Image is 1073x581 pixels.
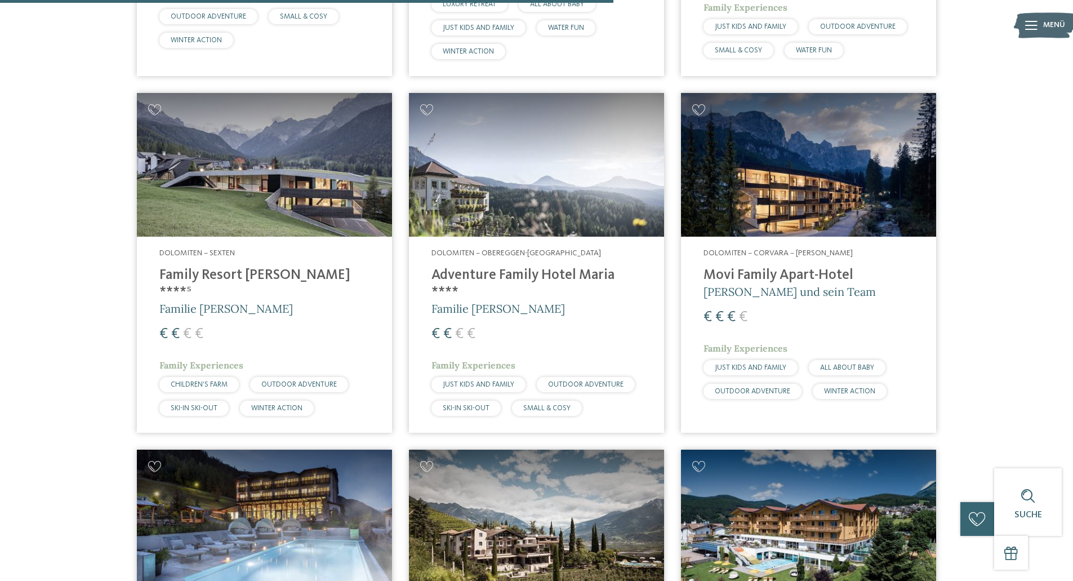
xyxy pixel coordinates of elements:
h4: Adventure Family Hotel Maria **** [431,267,642,301]
span: € [715,310,724,325]
span: JUST KIDS AND FAMILY [443,381,514,388]
h4: Family Resort [PERSON_NAME] ****ˢ [159,267,369,301]
img: Adventure Family Hotel Maria **** [409,93,664,237]
span: € [159,327,168,341]
span: WATER FUN [796,47,832,54]
span: Family Experiences [704,343,787,354]
span: JUST KIDS AND FAMILY [715,364,786,371]
span: OUTDOOR ADVENTURE [548,381,624,388]
span: CHILDREN’S FARM [171,381,228,388]
span: Family Experiences [431,360,515,371]
span: Dolomiten – Corvara – [PERSON_NAME] [704,249,853,257]
a: Familienhotels gesucht? Hier findet ihr die besten! Dolomiten – Corvara – [PERSON_NAME] Movi Fami... [681,93,936,433]
span: OUTDOOR ADVENTURE [715,388,790,395]
span: € [739,310,747,325]
span: € [455,327,464,341]
img: Familienhotels gesucht? Hier findet ihr die besten! [681,93,936,237]
span: SMALL & COSY [523,405,571,412]
span: [PERSON_NAME] und sein Team [704,285,876,299]
span: ALL ABOUT BABY [820,364,874,371]
a: Familienhotels gesucht? Hier findet ihr die besten! Dolomiten – Obereggen-[GEOGRAPHIC_DATA] Adven... [409,93,664,433]
span: OUTDOOR ADVENTURE [171,13,246,20]
span: € [431,327,440,341]
span: € [443,327,452,341]
span: Family Experiences [159,360,243,371]
span: Family Experiences [704,2,787,13]
span: Familie [PERSON_NAME] [431,301,565,316]
span: SKI-IN SKI-OUT [443,405,489,412]
span: WINTER ACTION [251,405,302,412]
span: SKI-IN SKI-OUT [171,405,217,412]
span: SMALL & COSY [280,13,327,20]
span: € [727,310,736,325]
span: Familie [PERSON_NAME] [159,301,293,316]
span: € [195,327,203,341]
span: WATER FUN [548,24,584,32]
span: WINTER ACTION [824,388,875,395]
span: ALL ABOUT BABY [530,1,584,8]
h4: Movi Family Apart-Hotel [704,267,914,284]
span: € [171,327,180,341]
span: € [467,327,475,341]
img: Family Resort Rainer ****ˢ [137,93,392,237]
span: WINTER ACTION [443,48,494,55]
a: Familienhotels gesucht? Hier findet ihr die besten! Dolomiten – Sexten Family Resort [PERSON_NAME... [137,93,392,433]
span: SMALL & COSY [715,47,762,54]
span: LUXURY RETREAT [443,1,496,8]
span: OUTDOOR ADVENTURE [261,381,337,388]
span: JUST KIDS AND FAMILY [715,23,786,30]
span: Suche [1014,511,1042,520]
span: Dolomiten – Sexten [159,249,235,257]
span: WINTER ACTION [171,37,222,44]
span: JUST KIDS AND FAMILY [443,24,514,32]
span: OUTDOOR ADVENTURE [820,23,896,30]
span: € [183,327,192,341]
span: Dolomiten – Obereggen-[GEOGRAPHIC_DATA] [431,249,601,257]
span: € [704,310,712,325]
